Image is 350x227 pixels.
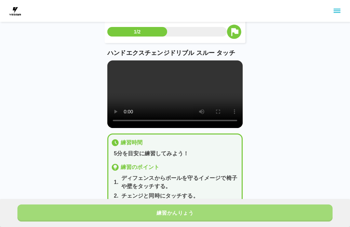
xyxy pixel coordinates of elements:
p: 1/2 [134,28,141,35]
button: 練習かんりょう [17,204,333,222]
p: ハンドエクスチェンジドリブル スルー タッチ [107,48,243,58]
p: チェンジと同時にタッチする。 [121,192,199,200]
p: 練習のポイント [121,163,159,171]
p: 2 . [114,192,119,200]
p: 練習時間 [121,139,143,147]
button: sidemenu [331,5,343,17]
img: dummy [8,4,22,18]
p: 5分を目安に練習してみよう！ [114,150,239,158]
p: 1 . [114,178,119,186]
p: ディフェンスからボールを守るイメージで椅子や壁をタッチする。 [121,174,239,190]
